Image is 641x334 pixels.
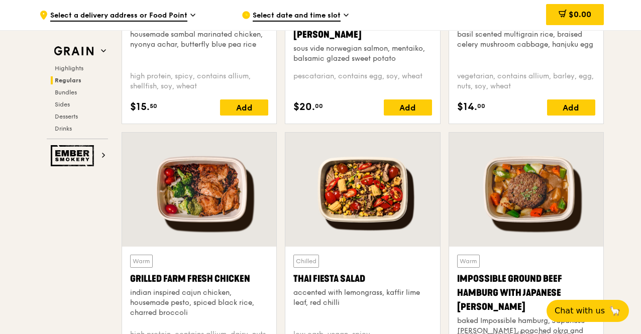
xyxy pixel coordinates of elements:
[384,99,432,116] div: Add
[55,101,70,108] span: Sides
[293,99,315,115] span: $20.
[569,10,591,19] span: $0.00
[293,288,432,308] div: accented with lemongrass, kaffir lime leaf, red chilli
[293,272,432,286] div: Thai Fiesta Salad
[293,71,432,91] div: pescatarian, contains egg, soy, wheat
[50,11,187,22] span: Select a delivery address or Food Point
[253,11,341,22] span: Select date and time slot
[130,30,268,50] div: housemade sambal marinated chicken, nyonya achar, butterfly blue pea rice
[555,305,605,317] span: Chat with us
[457,255,480,268] div: Warm
[130,99,150,115] span: $15.
[55,77,81,84] span: Regulars
[293,255,319,268] div: Chilled
[457,30,595,50] div: basil scented multigrain rice, braised celery mushroom cabbage, hanjuku egg
[457,99,477,115] span: $14.
[55,89,77,96] span: Bundles
[55,113,78,120] span: Desserts
[220,99,268,116] div: Add
[547,300,629,322] button: Chat with us🦙
[130,272,268,286] div: Grilled Farm Fresh Chicken
[315,102,323,110] span: 00
[609,305,621,317] span: 🦙
[547,99,595,116] div: Add
[150,102,157,110] span: 50
[293,44,432,64] div: sous vide norwegian salmon, mentaiko, balsamic glazed sweet potato
[51,42,97,60] img: Grain web logo
[130,71,268,91] div: high protein, spicy, contains allium, shellfish, soy, wheat
[51,145,97,166] img: Ember Smokery web logo
[55,65,83,72] span: Highlights
[130,255,153,268] div: Warm
[457,71,595,91] div: vegetarian, contains allium, barley, egg, nuts, soy, wheat
[457,272,595,314] div: Impossible Ground Beef Hamburg with Japanese [PERSON_NAME]
[130,288,268,318] div: indian inspired cajun chicken, housemade pesto, spiced black rice, charred broccoli
[55,125,72,132] span: Drinks
[477,102,485,110] span: 00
